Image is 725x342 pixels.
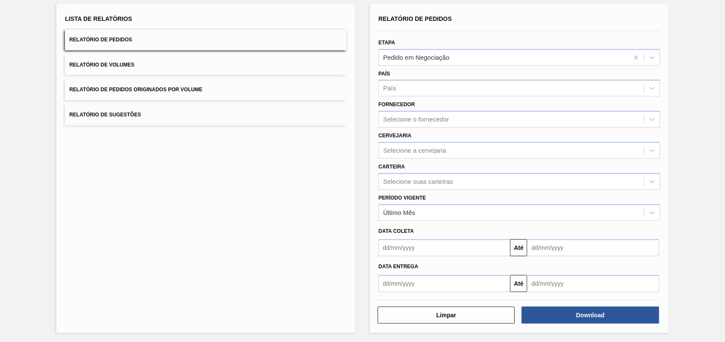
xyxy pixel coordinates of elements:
[379,275,510,292] input: dd/mm/yyyy
[378,307,515,324] button: Limpar
[379,40,395,46] label: Etapa
[379,264,418,270] span: Data entrega
[510,239,527,256] button: Até
[383,178,453,185] div: Selecione suas carteiras
[379,228,414,234] span: Data coleta
[527,239,659,256] input: dd/mm/yyyy
[65,55,346,75] button: Relatório de Volumes
[383,54,449,61] div: Pedido em Negociação
[527,275,659,292] input: dd/mm/yyyy
[379,195,426,201] label: Período Vigente
[379,239,510,256] input: dd/mm/yyyy
[510,275,527,292] button: Até
[69,87,203,93] span: Relatório de Pedidos Originados por Volume
[69,37,132,43] span: Relatório de Pedidos
[65,29,346,50] button: Relatório de Pedidos
[379,15,452,22] span: Relatório de Pedidos
[65,79,346,100] button: Relatório de Pedidos Originados por Volume
[383,85,396,92] div: País
[69,62,134,68] span: Relatório de Volumes
[65,15,132,22] span: Lista de Relatórios
[379,101,415,107] label: Fornecedor
[379,71,390,77] label: País
[383,147,446,154] div: Selecione a cervejaria
[69,112,141,118] span: Relatório de Sugestões
[383,209,415,216] div: Último Mês
[379,133,411,139] label: Cervejaria
[383,116,449,123] div: Selecione o fornecedor
[522,307,659,324] button: Download
[65,104,346,125] button: Relatório de Sugestões
[379,164,405,170] label: Carteira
